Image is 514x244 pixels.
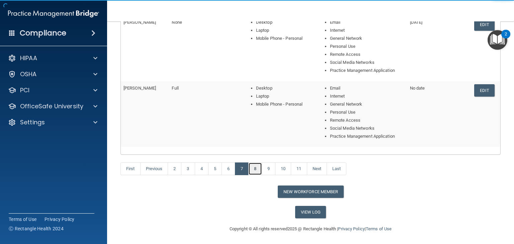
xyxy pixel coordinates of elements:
li: General Network [330,34,405,42]
li: Internet [330,92,405,100]
a: 3 [181,162,195,175]
li: Practice Management Application [330,132,405,140]
a: Privacy Policy [338,226,364,231]
a: PCI [8,86,97,94]
li: Personal Use [330,42,405,50]
li: Email [330,18,405,26]
li: Remote Access [330,50,405,58]
li: Email [330,84,405,92]
img: PMB logo [8,7,99,20]
li: Desktop [256,84,311,92]
li: General Network [330,100,405,108]
a: Terms of Use [366,226,392,231]
a: HIPAA [8,54,97,62]
a: 4 [195,162,208,175]
li: Laptop [256,26,311,34]
li: Social Media Networks [330,58,405,67]
a: Privacy Policy [45,216,75,223]
li: Laptop [256,92,311,100]
a: 2 [168,162,181,175]
li: Mobile Phone - Personal [256,34,311,42]
p: OfficeSafe University [20,102,83,110]
span: Full [172,86,178,91]
a: OfficeSafe University [8,102,97,110]
span: Ⓒ Rectangle Health 2024 [9,225,64,232]
h4: Compliance [20,28,66,38]
a: 11 [291,162,307,175]
div: 2 [505,34,507,43]
iframe: Drift Widget Chat Controller [399,200,506,227]
a: View Log [295,206,326,218]
a: 6 [222,162,235,175]
a: Settings [8,118,97,126]
span: [DATE] [410,20,423,25]
p: Settings [20,118,45,126]
p: HIPAA [20,54,37,62]
li: Personal Use [330,108,405,116]
button: Open Resource Center, 2 new notifications [488,30,507,50]
div: Copyright © All rights reserved 2025 @ Rectangle Health | | [188,218,433,240]
li: Internet [330,26,405,34]
a: Previous [140,162,168,175]
a: Edit [474,84,495,97]
a: 5 [208,162,222,175]
span: [PERSON_NAME] [123,20,156,25]
span: None [172,20,182,25]
a: 9 [262,162,275,175]
li: Desktop [256,18,311,26]
span: No date [410,86,425,91]
a: 7 [235,162,249,175]
a: 10 [275,162,291,175]
a: Edit [474,18,495,31]
button: New Workforce Member [278,186,344,198]
li: Social Media Networks [330,124,405,132]
li: Remote Access [330,116,405,124]
a: Last [327,162,346,175]
p: OSHA [20,70,37,78]
a: Terms of Use [9,216,36,223]
a: 8 [248,162,262,175]
p: PCI [20,86,29,94]
li: Practice Management Application [330,67,405,75]
a: First [120,162,141,175]
a: OSHA [8,70,97,78]
span: [PERSON_NAME] [123,86,156,91]
li: Mobile Phone - Personal [256,100,311,108]
a: Next [307,162,327,175]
